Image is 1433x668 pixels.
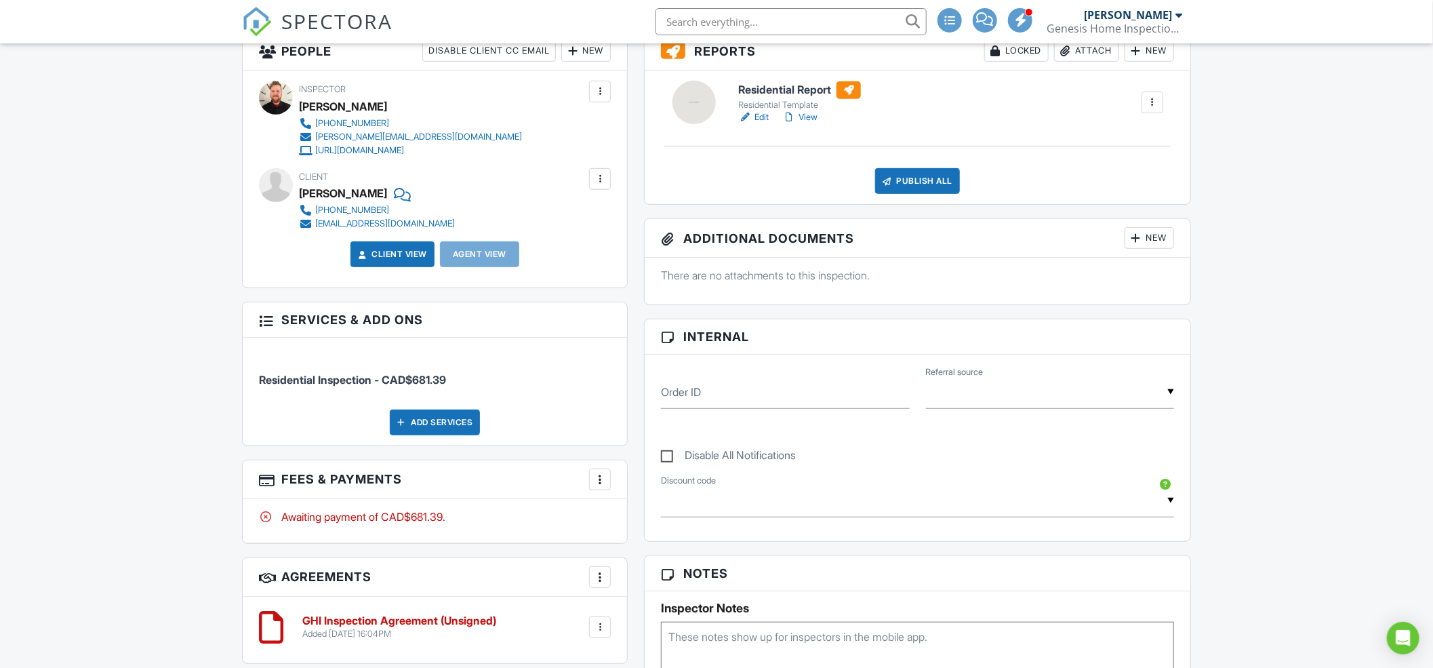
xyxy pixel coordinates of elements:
label: Order ID [661,385,701,399]
h3: Fees & Payments [243,460,627,499]
div: Locked [984,40,1049,62]
li: Service: Residential Inspection [259,348,611,398]
span: SPECTORA [281,7,392,35]
h3: People [243,32,627,71]
h6: GHI Inspection Agreement (Unsigned) [302,615,496,627]
div: Genesis Home Inspections [1047,22,1182,35]
a: [PHONE_NUMBER] [299,117,522,130]
div: [PERSON_NAME] [299,183,387,203]
div: [PERSON_NAME] [1084,8,1172,22]
label: Discount code [661,475,716,487]
div: [PHONE_NUMBER] [315,205,389,216]
p: There are no attachments to this inspection. [661,268,1174,283]
div: [PHONE_NUMBER] [315,118,389,129]
div: Added [DATE] 16:04PM [302,629,496,640]
div: Residential Template [738,100,861,111]
a: Residential Report Residential Template [738,81,861,111]
div: Publish All [875,168,960,194]
h5: Inspector Notes [661,602,1174,615]
label: Referral source [926,366,984,378]
a: View [782,111,818,124]
h6: Residential Report [738,81,861,99]
div: Add Services [390,410,480,435]
span: Client [299,172,328,182]
div: Disable Client CC Email [422,40,556,62]
h3: Services & Add ons [243,302,627,338]
a: Edit [738,111,769,124]
div: Attach [1054,40,1119,62]
h3: Reports [645,32,1190,71]
div: [EMAIL_ADDRESS][DOMAIN_NAME] [315,218,455,229]
div: New [1125,227,1174,249]
input: Search everything... [655,8,927,35]
a: [PHONE_NUMBER] [299,203,455,217]
a: GHI Inspection Agreement (Unsigned) Added [DATE] 16:04PM [302,615,496,639]
div: [PERSON_NAME] [299,96,387,117]
h3: Notes [645,556,1190,591]
span: Inspector [299,84,346,94]
h3: Additional Documents [645,219,1190,258]
img: The Best Home Inspection Software - Spectora [242,7,272,37]
a: SPECTORA [242,18,392,47]
a: [EMAIL_ADDRESS][DOMAIN_NAME] [299,217,455,231]
div: Awaiting payment of CAD$681.39. [259,509,611,524]
label: Disable All Notifications [661,449,796,466]
a: [PERSON_NAME][EMAIL_ADDRESS][DOMAIN_NAME] [299,130,522,144]
a: [URL][DOMAIN_NAME] [299,144,522,157]
div: New [1125,40,1174,62]
div: [URL][DOMAIN_NAME] [315,145,404,156]
div: Open Intercom Messenger [1387,622,1419,654]
a: Client View [355,248,427,261]
h3: Internal [645,319,1190,355]
div: New [561,40,611,62]
h3: Agreements [243,558,627,597]
span: Residential Inspection - CAD$681.39 [259,373,446,387]
div: [PERSON_NAME][EMAIL_ADDRESS][DOMAIN_NAME] [315,132,522,142]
